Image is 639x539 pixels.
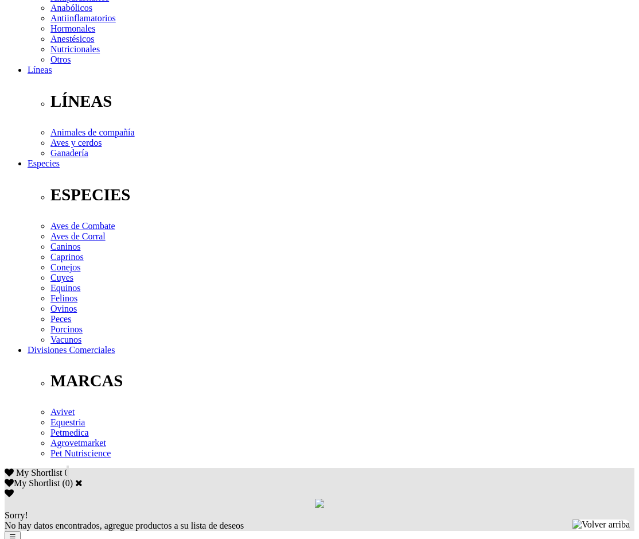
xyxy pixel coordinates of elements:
a: Caninos [50,242,80,251]
a: Avivet [50,407,75,417]
p: ESPECIES [50,185,634,204]
iframe: Brevo live chat [6,414,198,533]
a: Anabólicos [50,3,92,13]
a: Aves y cerdos [50,138,102,148]
a: Otros [50,55,71,64]
div: No hay datos encontrados, agregue productos a su lista de deseos [5,510,634,531]
a: Divisiones Comerciales [28,345,115,355]
a: Animales de compañía [50,127,135,137]
a: Cuyes [50,273,73,282]
a: Especies [28,158,60,168]
a: Peces [50,314,71,324]
a: Felinos [50,293,77,303]
a: Ganadería [50,148,88,158]
a: Hormonales [50,24,95,33]
a: Vacunos [50,335,81,344]
a: Conejos [50,262,80,272]
p: LÍNEAS [50,92,634,111]
a: Líneas [28,65,52,75]
a: Ovinos [50,304,77,313]
a: Aves de Combate [50,221,115,231]
img: loading.gif [315,499,324,508]
img: Volver arriba [572,519,630,530]
a: Antiinflamatorios [50,13,116,23]
a: Equinos [50,283,80,293]
a: Caprinos [50,252,84,262]
a: Aves de Corral [50,231,106,241]
span: Sorry! [5,510,28,520]
p: MARCAS [50,371,634,390]
a: Nutricionales [50,44,100,54]
label: My Shortlist [5,478,60,488]
a: Anestésicos [50,34,94,44]
a: Porcinos [50,324,83,334]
